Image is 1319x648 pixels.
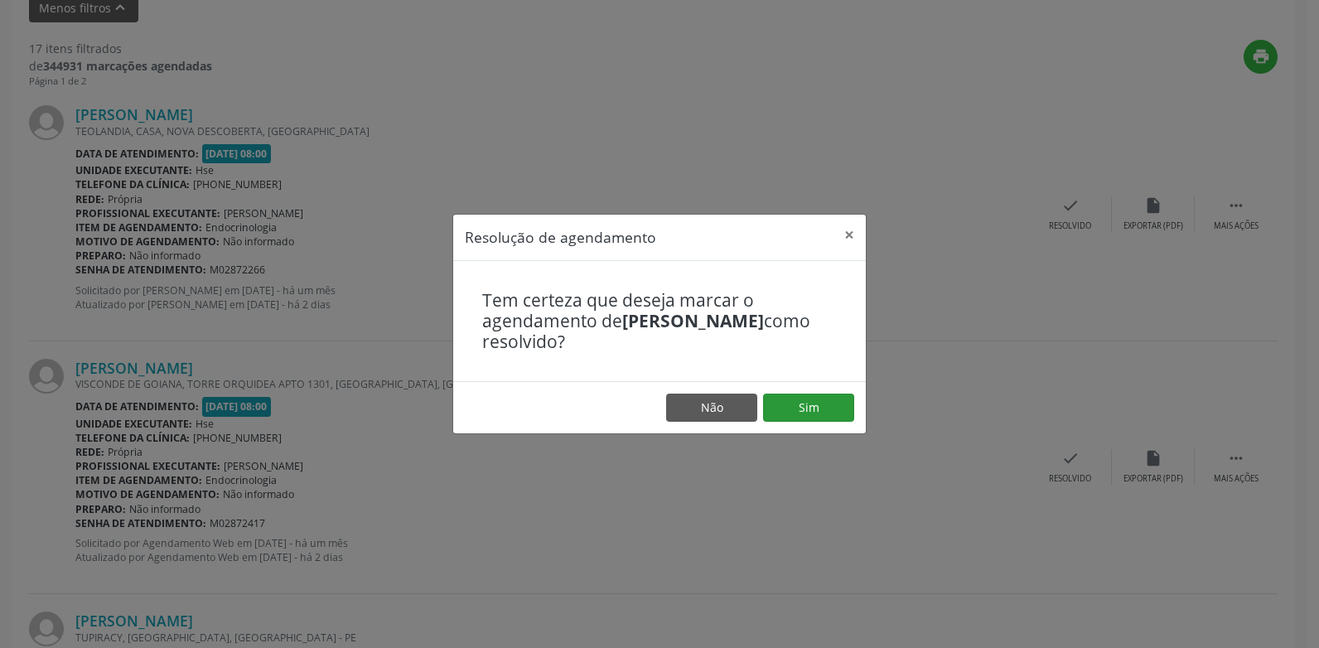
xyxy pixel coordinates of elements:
[833,215,866,255] button: Close
[666,394,757,422] button: Não
[482,290,837,353] h4: Tem certeza que deseja marcar o agendamento de como resolvido?
[465,226,656,248] h5: Resolução de agendamento
[622,309,764,332] b: [PERSON_NAME]
[763,394,854,422] button: Sim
